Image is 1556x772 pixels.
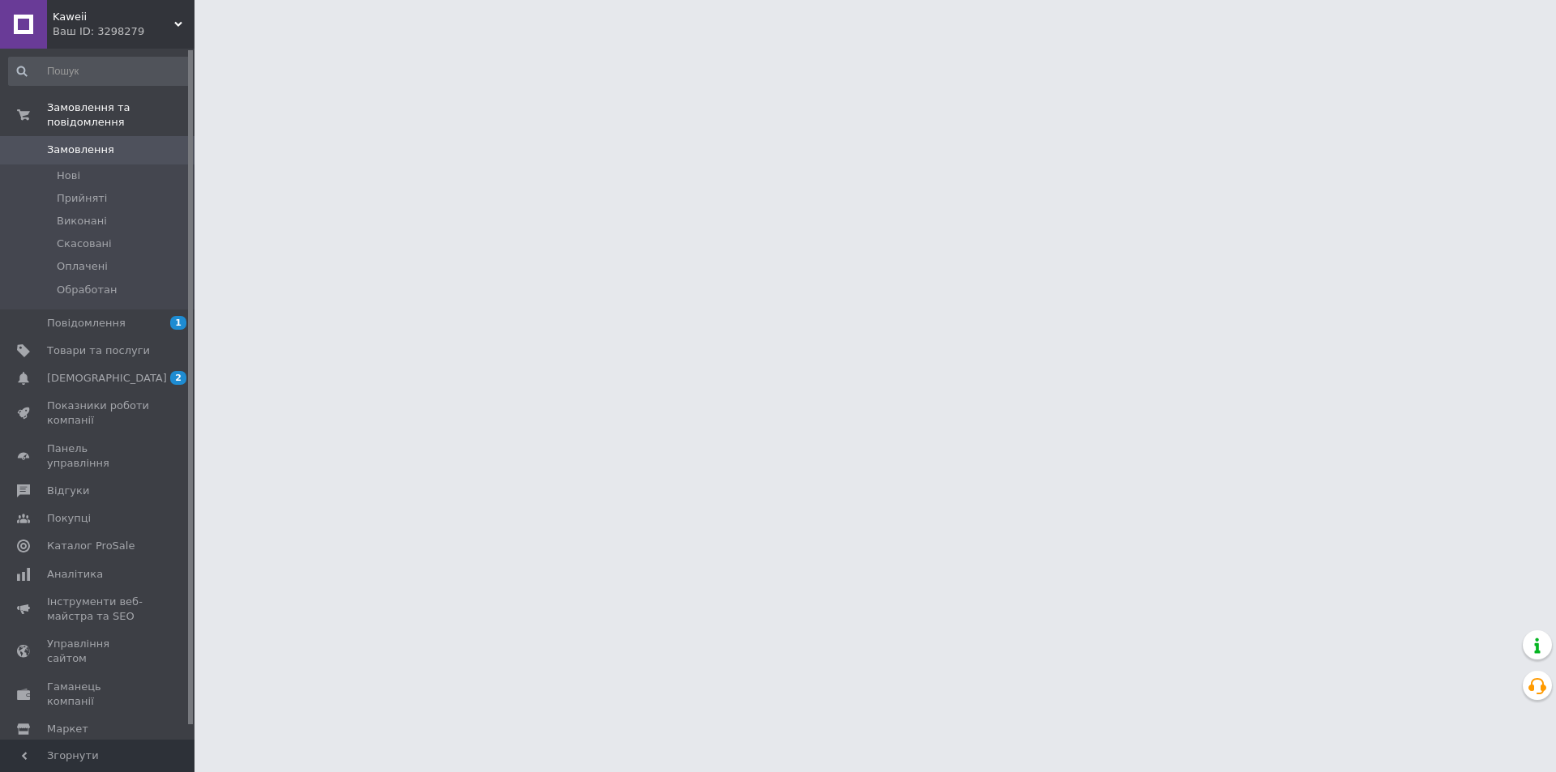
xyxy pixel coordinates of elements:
span: Замовлення [47,143,114,157]
span: Kaweii [53,10,174,24]
span: Виконані [57,214,107,228]
span: Товари та послуги [47,343,150,358]
span: Оплачені [57,259,108,274]
span: Інструменти веб-майстра та SEO [47,595,150,624]
span: Відгуки [47,484,89,498]
span: Гаманець компанії [47,680,150,709]
div: Ваш ID: 3298279 [53,24,194,39]
span: Каталог ProSale [47,539,135,553]
span: Панель управління [47,441,150,471]
span: Скасовані [57,237,112,251]
span: Управління сайтом [47,637,150,666]
span: Прийняті [57,191,107,206]
span: [DEMOGRAPHIC_DATA] [47,371,167,386]
span: Обработан [57,283,117,297]
span: 2 [170,371,186,385]
span: Нові [57,168,80,183]
span: Покупці [47,511,91,526]
span: Замовлення та повідомлення [47,100,194,130]
input: Пошук [8,57,191,86]
span: 1 [170,316,186,330]
span: Маркет [47,722,88,736]
span: Показники роботи компанії [47,399,150,428]
span: Повідомлення [47,316,126,331]
span: Аналітика [47,567,103,582]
